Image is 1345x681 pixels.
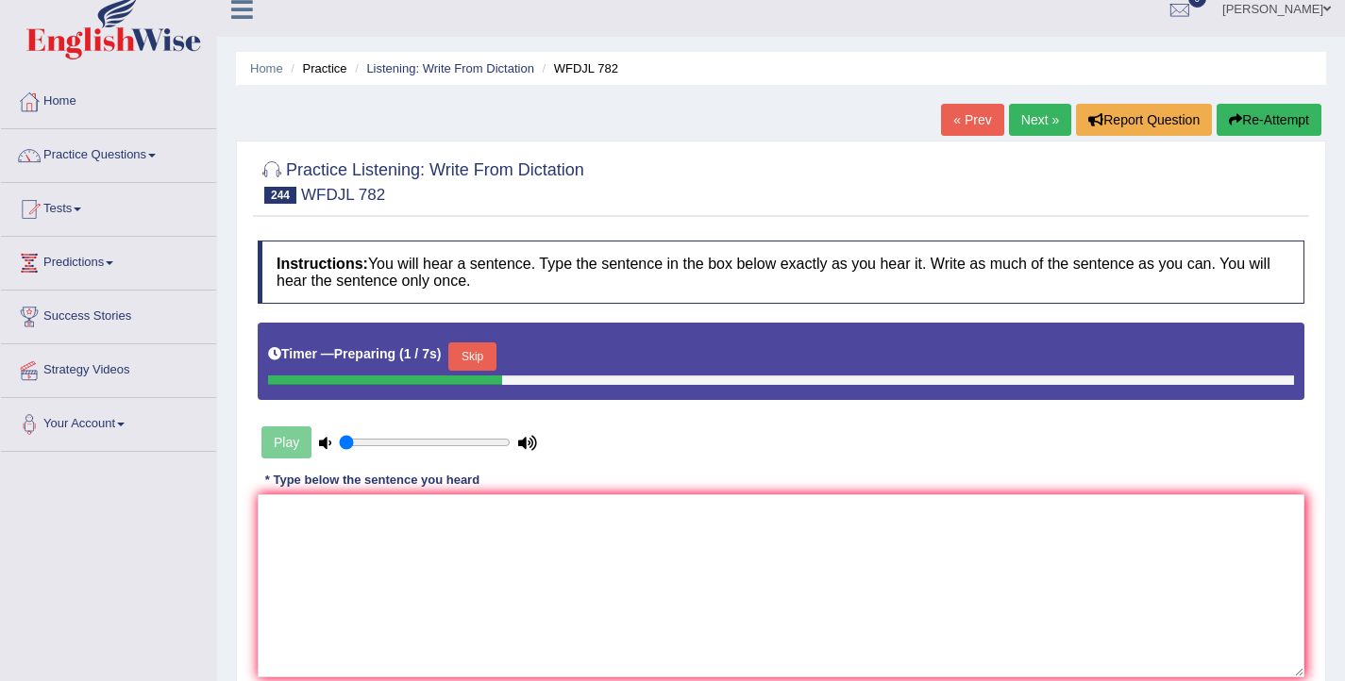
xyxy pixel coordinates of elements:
[301,186,385,204] small: WFDJL 782
[1,344,216,391] a: Strategy Videos
[1076,104,1212,136] button: Report Question
[258,471,487,489] div: * Type below the sentence you heard
[1,291,216,338] a: Success Stories
[404,346,437,361] b: 1 / 7s
[334,346,395,361] b: Preparing
[538,59,618,77] li: WFDJL 782
[1,75,216,123] a: Home
[264,187,296,204] span: 244
[366,61,534,75] a: Listening: Write From Dictation
[1,129,216,176] a: Practice Questions
[258,157,584,204] h2: Practice Listening: Write From Dictation
[258,241,1304,304] h4: You will hear a sentence. Type the sentence in the box below exactly as you hear it. Write as muc...
[1009,104,1071,136] a: Next »
[1,183,216,230] a: Tests
[286,59,346,77] li: Practice
[277,256,368,272] b: Instructions:
[250,61,283,75] a: Home
[448,342,496,371] button: Skip
[437,346,442,361] b: )
[268,347,441,361] h5: Timer —
[941,104,1003,136] a: « Prev
[399,346,404,361] b: (
[1,398,216,445] a: Your Account
[1,237,216,284] a: Predictions
[1217,104,1321,136] button: Re-Attempt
